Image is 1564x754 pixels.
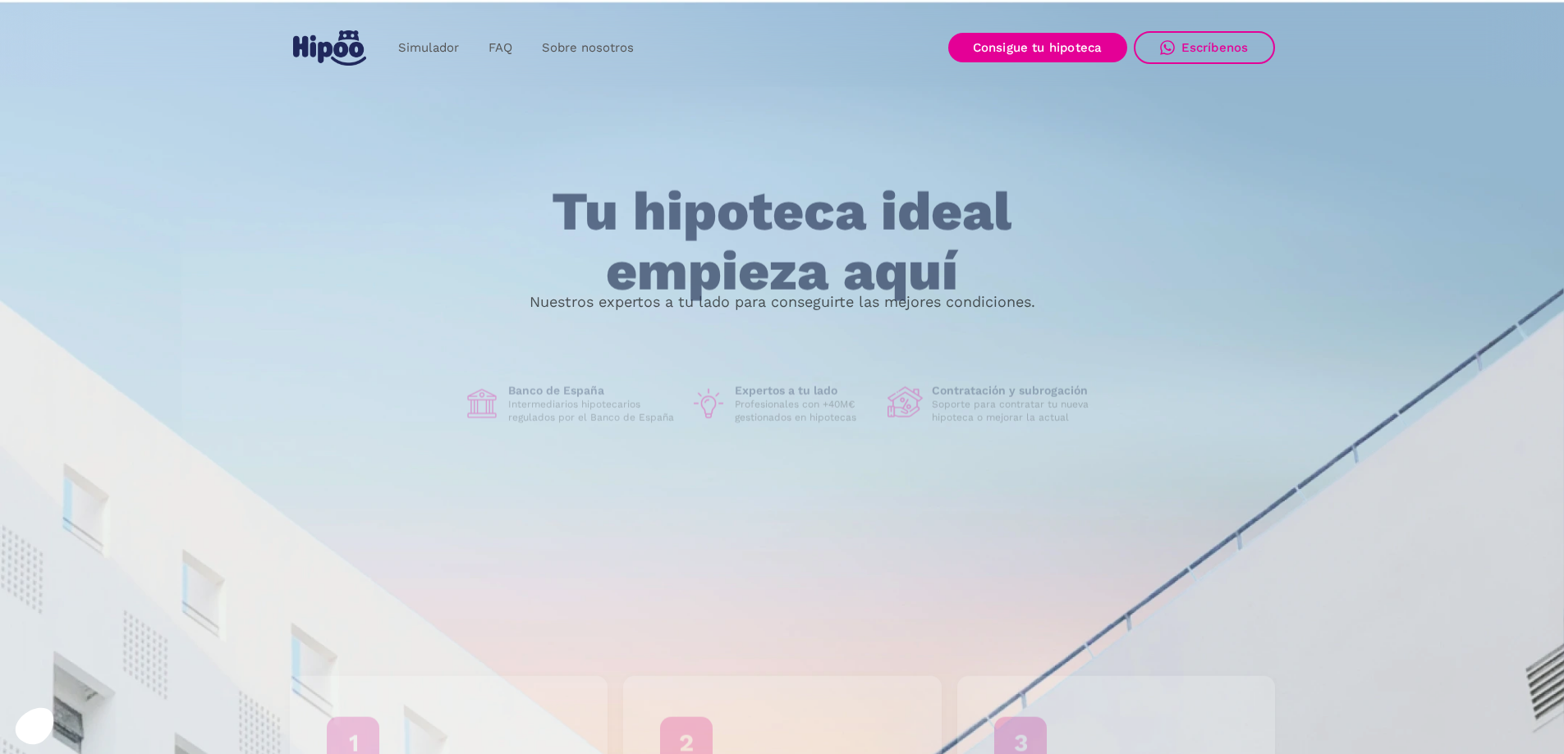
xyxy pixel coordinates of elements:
a: Buscar nueva hipoteca [536,407,773,446]
a: Consigue tu hipoteca [948,33,1127,62]
a: FAQ [474,32,527,64]
p: Nuestros expertos a tu lado para conseguirte las mejores condiciones. [530,295,1035,308]
p: Profesionales con +40M€ gestionados en hipotecas [735,398,874,424]
h1: Tu hipoteca ideal empieza aquí [470,182,1093,301]
a: Simulador [383,32,474,64]
a: Mejorar mi hipoteca [780,407,1027,446]
h1: Expertos a tu lado [735,383,874,398]
a: Sobre nosotros [527,32,649,64]
h1: Contratación y subrogación [932,383,1101,398]
a: home [290,24,370,72]
h1: Banco de España [508,383,677,398]
p: Soporte para contratar tu nueva hipoteca o mejorar la actual [932,398,1101,424]
p: Intermediarios hipotecarios regulados por el Banco de España [508,398,677,424]
div: Escríbenos [1181,40,1249,55]
a: Escríbenos [1134,31,1275,64]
